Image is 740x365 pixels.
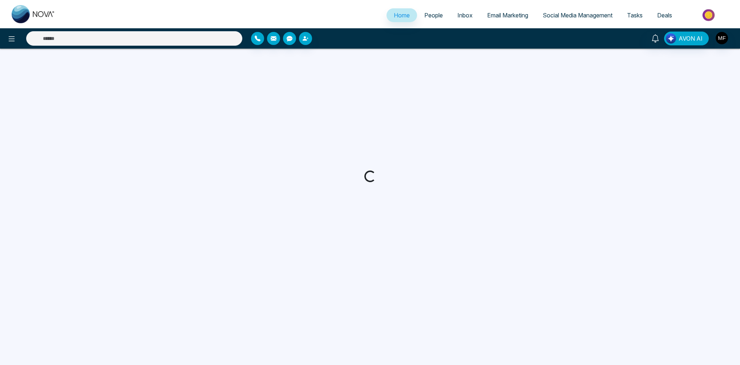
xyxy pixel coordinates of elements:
a: Deals [650,8,679,22]
a: Email Marketing [480,8,535,22]
span: Social Media Management [543,12,612,19]
a: People [417,8,450,22]
a: Tasks [620,8,650,22]
img: User Avatar [716,32,728,44]
span: Email Marketing [487,12,528,19]
img: Lead Flow [666,33,676,44]
button: AVON AI [664,32,709,45]
img: Market-place.gif [683,7,736,23]
span: Tasks [627,12,643,19]
span: People [424,12,443,19]
img: Nova CRM Logo [12,5,55,23]
span: Deals [657,12,672,19]
span: Inbox [457,12,473,19]
a: Home [387,8,417,22]
a: Social Media Management [535,8,620,22]
span: Home [394,12,410,19]
a: Inbox [450,8,480,22]
span: AVON AI [679,34,703,43]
